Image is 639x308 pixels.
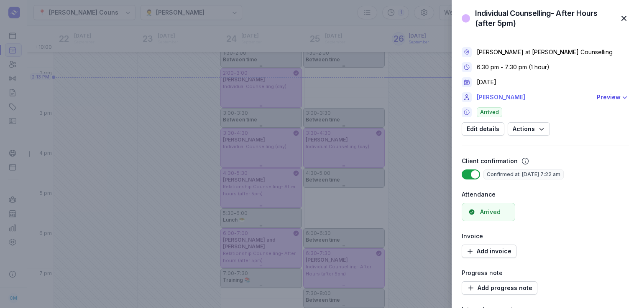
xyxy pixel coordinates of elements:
[462,231,629,241] div: Invoice
[467,124,499,134] span: Edit details
[467,283,532,293] span: Add progress note
[483,169,564,179] span: Confirmed at: [DATE] 7:22 am
[597,92,629,102] button: Preview
[462,156,518,166] div: Client confirmation
[462,189,629,199] div: Attendance
[462,268,629,278] div: Progress note
[477,48,613,56] div: [PERSON_NAME] at [PERSON_NAME] Counselling
[477,63,550,71] div: 6:30 pm - 7:30 pm (1 hour)
[462,122,504,136] button: Edit details
[477,107,502,117] span: Arrived
[475,8,614,28] div: Individual Counselling- After Hours (after 5pm)
[477,92,592,102] a: [PERSON_NAME]
[513,124,545,134] span: Actions
[467,246,511,256] span: Add invoice
[477,78,496,86] div: [DATE]
[480,208,501,216] div: Arrived
[508,122,550,136] button: Actions
[597,92,621,102] div: Preview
